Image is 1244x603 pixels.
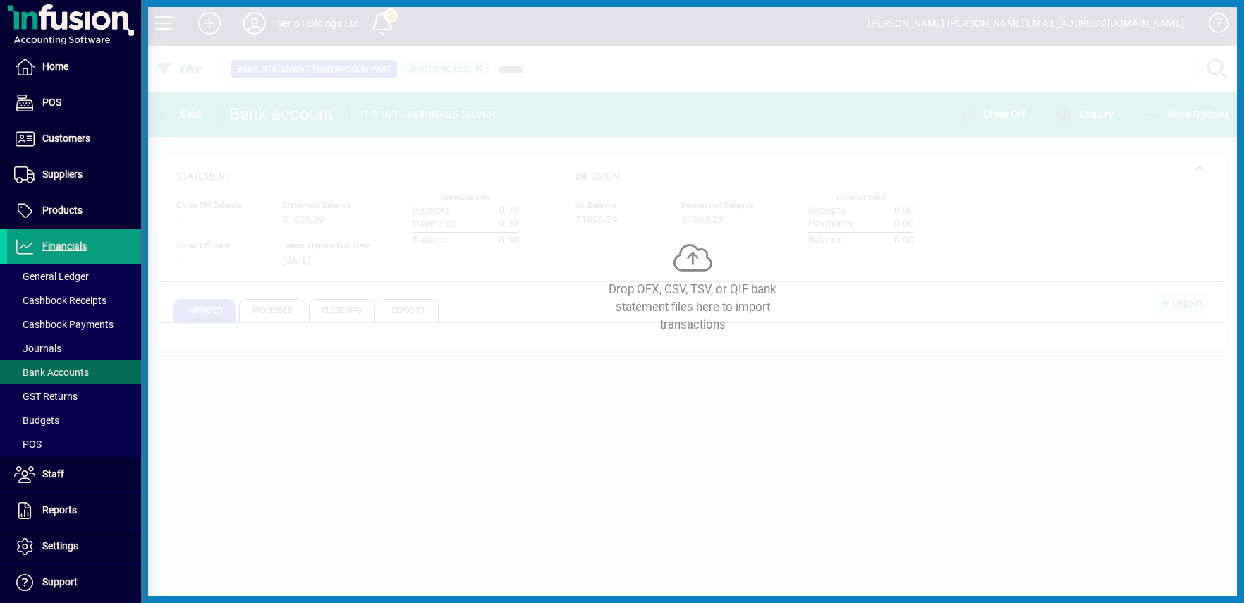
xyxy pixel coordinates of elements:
[14,319,114,330] span: Cashbook Payments
[42,240,87,252] span: Financials
[42,97,61,108] span: POS
[7,121,141,157] a: Customers
[42,468,64,480] span: Staff
[7,565,141,600] a: Support
[7,408,141,432] a: Budgets
[7,432,141,456] a: POS
[42,61,68,72] span: Home
[7,336,141,360] a: Journals
[42,169,83,180] span: Suppliers
[14,271,89,282] span: General Ledger
[7,493,141,528] a: Reports
[7,193,141,229] a: Products
[42,133,90,144] span: Customers
[7,288,141,312] a: Cashbook Receipts
[587,281,798,334] div: Drop OFX, CSV, TSV, or QIF bank statement files here to import transactions
[7,529,141,564] a: Settings
[7,264,141,288] a: General Ledger
[14,367,89,378] span: Bank Accounts
[42,504,77,516] span: Reports
[7,360,141,384] a: Bank Accounts
[42,576,78,587] span: Support
[7,384,141,408] a: GST Returns
[7,457,141,492] a: Staff
[7,85,141,121] a: POS
[14,295,106,306] span: Cashbook Receipts
[42,540,78,552] span: Settings
[14,391,78,402] span: GST Returns
[7,312,141,336] a: Cashbook Payments
[14,439,42,450] span: POS
[42,205,83,216] span: Products
[14,343,61,354] span: Journals
[7,49,141,85] a: Home
[14,415,59,426] span: Budgets
[7,157,141,193] a: Suppliers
